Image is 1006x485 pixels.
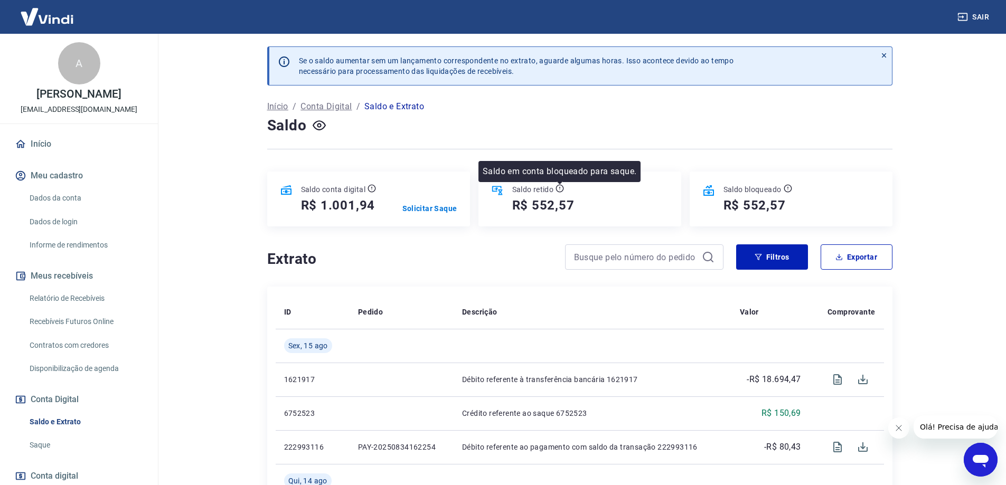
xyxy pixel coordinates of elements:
[723,184,782,195] p: Saldo bloqueado
[293,100,296,113] p: /
[284,408,341,419] p: 6752523
[13,388,145,411] button: Conta Digital
[301,184,366,195] p: Saldo conta digital
[761,407,801,420] p: R$ 150,69
[25,311,145,332] a: Recebíveis Futuros Online
[58,42,100,84] div: A
[850,434,876,460] span: Download
[288,340,328,351] span: Sex, 15 ago
[764,441,801,453] p: -R$ 80,43
[402,203,457,214] a: Solicitar Saque
[955,7,993,27] button: Sair
[21,104,137,115] p: [EMAIL_ADDRESS][DOMAIN_NAME]
[301,197,375,214] h5: R$ 1.001,94
[358,442,445,452] p: PAY-20250834162254
[25,358,145,379] a: Disponibilização de agenda
[462,307,497,317] p: Descrição
[36,89,121,100] p: [PERSON_NAME]
[267,100,288,113] a: Início
[6,7,89,16] span: Olá! Precisa de ajuda?
[483,165,636,178] p: Saldo em conta bloqueado para saque.
[888,417,909,439] iframe: Fechar mensagem
[825,434,850,460] span: Visualizar
[358,307,383,317] p: Pedido
[299,55,734,77] p: Se o saldo aumentar sem um lançamento correspondente no extrato, aguarde algumas horas. Isso acon...
[13,264,145,288] button: Meus recebíveis
[284,442,341,452] p: 222993116
[850,367,876,392] span: Download
[747,373,801,386] p: -R$ 18.694,47
[512,197,575,214] h5: R$ 552,57
[914,415,998,439] iframe: Mensagem da empresa
[574,249,698,265] input: Busque pelo número do pedido
[25,288,145,309] a: Relatório de Recebíveis
[821,244,892,270] button: Exportar
[13,164,145,187] button: Meu cadastro
[25,211,145,233] a: Dados de login
[723,197,786,214] h5: R$ 552,57
[284,374,341,385] p: 1621917
[828,307,875,317] p: Comprovante
[25,335,145,356] a: Contratos com credores
[13,132,145,156] a: Início
[267,249,552,270] h4: Extrato
[300,100,352,113] a: Conta Digital
[825,367,850,392] span: Visualizar
[13,1,81,33] img: Vindi
[267,115,307,136] h4: Saldo
[25,234,145,256] a: Informe de rendimentos
[356,100,360,113] p: /
[31,469,78,483] span: Conta digital
[512,184,554,195] p: Saldo retido
[736,244,808,270] button: Filtros
[462,408,723,419] p: Crédito referente ao saque 6752523
[740,307,759,317] p: Valor
[462,374,723,385] p: Débito referente à transferência bancária 1621917
[25,411,145,433] a: Saldo e Extrato
[25,187,145,209] a: Dados da conta
[964,443,998,477] iframe: Botão para abrir a janela de mensagens
[284,307,292,317] p: ID
[25,434,145,456] a: Saque
[364,100,424,113] p: Saldo e Extrato
[462,442,723,452] p: Débito referente ao pagamento com saldo da transação 222993116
